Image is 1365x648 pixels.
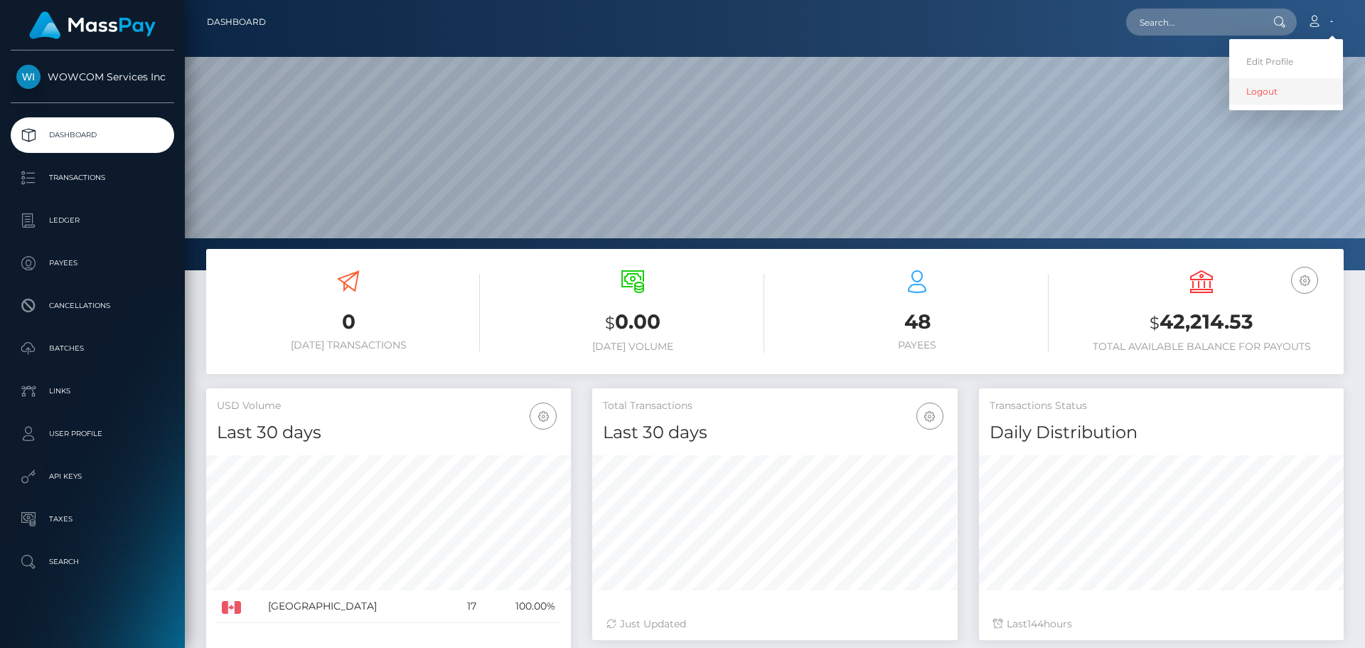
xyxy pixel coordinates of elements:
[207,7,266,37] a: Dashboard
[605,313,615,333] small: $
[29,11,156,39] img: MassPay Logo
[603,420,946,445] h4: Last 30 days
[11,373,174,409] a: Links
[606,617,943,632] div: Just Updated
[16,551,168,573] p: Search
[501,341,764,353] h6: [DATE] Volume
[16,338,168,359] p: Batches
[993,617,1329,632] div: Last hours
[16,65,41,89] img: WOWCOM Services Inc
[11,203,174,238] a: Ledger
[786,339,1049,351] h6: Payees
[990,420,1333,445] h4: Daily Distribution
[16,253,168,274] p: Payees
[16,381,168,402] p: Links
[11,160,174,196] a: Transactions
[16,295,168,317] p: Cancellations
[11,331,174,366] a: Batches
[16,210,168,231] p: Ledger
[217,339,480,351] h6: [DATE] Transactions
[11,459,174,494] a: API Keys
[217,420,560,445] h4: Last 30 days
[217,399,560,413] h5: USD Volume
[1070,341,1333,353] h6: Total Available Balance for Payouts
[786,308,1049,336] h3: 48
[990,399,1333,413] h5: Transactions Status
[1027,617,1044,630] span: 144
[11,245,174,281] a: Payees
[11,416,174,452] a: User Profile
[11,544,174,580] a: Search
[16,167,168,188] p: Transactions
[16,124,168,146] p: Dashboard
[1229,78,1343,105] a: Logout
[1070,308,1333,337] h3: 42,214.53
[11,501,174,537] a: Taxes
[11,117,174,153] a: Dashboard
[263,590,451,623] td: [GEOGRAPHIC_DATA]
[1229,48,1343,75] a: Edit Profile
[16,509,168,530] p: Taxes
[501,308,764,337] h3: 0.00
[16,466,168,487] p: API Keys
[11,288,174,324] a: Cancellations
[16,423,168,445] p: User Profile
[222,601,241,614] img: CA.png
[1150,313,1160,333] small: $
[451,590,482,623] td: 17
[1126,9,1260,36] input: Search...
[603,399,946,413] h5: Total Transactions
[217,308,480,336] h3: 0
[11,70,174,83] span: WOWCOM Services Inc
[481,590,560,623] td: 100.00%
